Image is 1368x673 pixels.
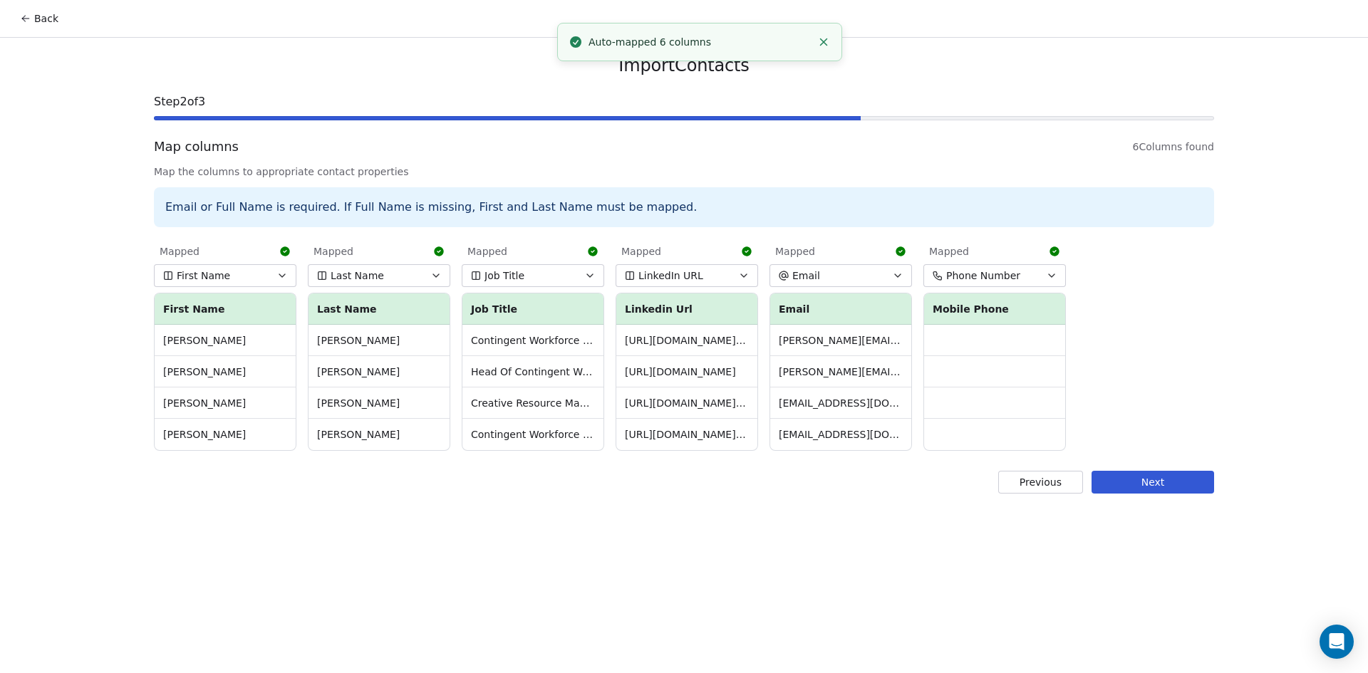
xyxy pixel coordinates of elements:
td: [PERSON_NAME][EMAIL_ADDRESS][PERSON_NAME][DOMAIN_NAME] [770,356,911,387]
button: Next [1092,471,1214,494]
td: [PERSON_NAME] [309,356,450,387]
span: Mapped [621,244,661,259]
td: [PERSON_NAME] [309,419,450,450]
td: [EMAIL_ADDRESS][DOMAIN_NAME] [770,387,911,419]
button: Close toast [814,33,833,51]
span: Last Name [331,268,384,283]
td: Creative Resource Manager [462,387,603,419]
td: Contingent Workforce Project Manager [462,325,603,356]
th: Mobile Phone [924,293,1065,325]
span: Email [792,268,820,283]
span: Mapped [775,244,815,259]
td: [PERSON_NAME] [155,356,296,387]
td: Contingent Workforce Solutions Analyst [462,419,603,450]
td: [PERSON_NAME] [309,325,450,356]
th: Email [770,293,911,325]
span: Job Title [484,268,524,283]
span: Map the columns to appropriate contact properties [154,165,1214,179]
td: [URL][DOMAIN_NAME][PERSON_NAME] [616,419,757,450]
th: Last Name [309,293,450,325]
td: [URL][DOMAIN_NAME] [616,356,757,387]
span: Mapped [929,244,969,259]
span: Mapped [160,244,199,259]
th: Linkedin Url [616,293,757,325]
div: Auto-mapped 6 columns [589,35,812,50]
span: Phone Number [946,268,1020,283]
th: Job Title [462,293,603,325]
span: Mapped [467,244,507,259]
td: [URL][DOMAIN_NAME][PERSON_NAME] [616,325,757,356]
td: [URL][DOMAIN_NAME][PERSON_NAME] [616,387,757,419]
th: First Name [155,293,296,325]
div: Email or Full Name is required. If Full Name is missing, First and Last Name must be mapped. [154,187,1214,227]
button: Back [11,6,67,31]
td: [PERSON_NAME] [155,387,296,419]
span: First Name [177,268,230,283]
td: [EMAIL_ADDRESS][DOMAIN_NAME] [770,419,911,450]
span: 6 Columns found [1133,140,1214,154]
td: [PERSON_NAME][EMAIL_ADDRESS][PERSON_NAME][DOMAIN_NAME] [770,325,911,356]
span: Mapped [313,244,353,259]
span: Step 2 of 3 [154,93,1214,110]
td: [PERSON_NAME] [155,325,296,356]
td: [PERSON_NAME] [155,419,296,450]
span: Import Contacts [618,55,749,76]
span: Map columns [154,137,239,156]
td: Head Of Contingent Workforce [462,356,603,387]
span: LinkedIn URL [638,268,703,283]
button: Previous [998,471,1083,494]
td: [PERSON_NAME] [309,387,450,419]
div: Open Intercom Messenger [1320,625,1354,659]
